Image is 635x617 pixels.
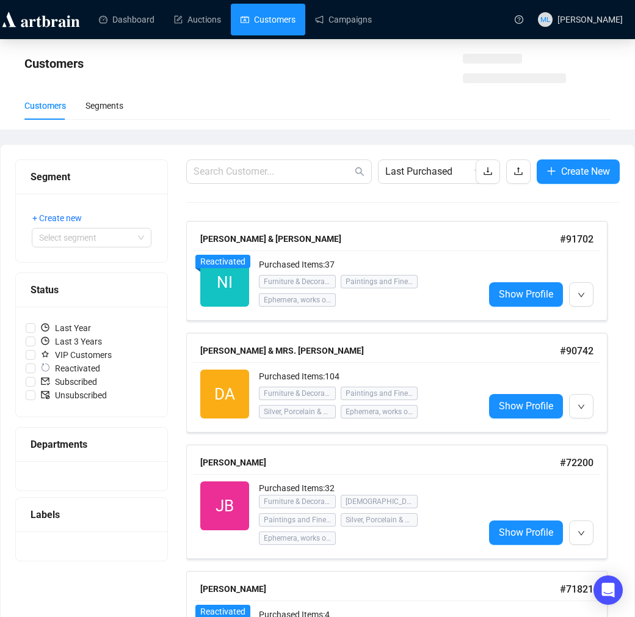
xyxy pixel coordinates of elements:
[341,275,418,288] span: Paintings and Fine Art
[200,582,560,596] div: [PERSON_NAME]
[35,335,107,348] span: Last 3 Years
[560,457,593,469] span: # 72200
[31,282,153,298] div: Status
[24,99,66,112] div: Customers
[546,166,556,176] span: plus
[24,56,84,71] span: Customers
[515,15,523,24] span: question-circle
[537,159,620,184] button: Create New
[241,4,296,35] a: Customers
[560,583,593,595] span: # 71821
[557,15,623,24] span: [PERSON_NAME]
[217,270,233,295] span: NI
[489,520,563,545] a: Show Profile
[499,287,553,302] span: Show Profile
[200,607,245,616] span: Reactivated
[578,403,585,411] span: down
[200,257,245,266] span: Reactivated
[315,4,372,35] a: Campaigns
[593,575,623,605] div: Open Intercom Messenger
[32,208,92,228] button: + Create new
[31,169,153,184] div: Segment
[259,531,336,545] span: Ephemera, works on paper, clocks, etc.
[341,495,418,508] span: [DEMOGRAPHIC_DATA]
[259,258,474,273] div: Purchased Items: 37
[489,394,563,418] a: Show Profile
[32,211,82,225] span: + Create new
[499,525,553,540] span: Show Profile
[194,164,352,179] input: Search Customer...
[499,398,553,414] span: Show Profile
[578,530,585,537] span: down
[259,370,474,385] div: Purchased Items: 104
[259,293,336,307] span: Ephemera, works on paper, clocks, etc.
[355,167,365,177] span: search
[561,164,610,179] span: Create New
[259,495,336,508] span: Furniture & Decorative Arts
[259,513,336,527] span: Paintings and Fine Art
[259,481,474,495] div: Purchased Items: 32
[174,4,221,35] a: Auctions
[513,166,523,176] span: upload
[35,321,96,335] span: Last Year
[186,221,620,321] a: [PERSON_NAME] & [PERSON_NAME]#91702NIReactivatedPurchased Items:37Furniture & Decorative ArtsPain...
[214,382,235,407] span: DA
[35,375,102,389] span: Subscribed
[560,233,593,245] span: # 91702
[85,99,123,112] div: Segments
[200,344,560,357] div: [PERSON_NAME] & MRS. [PERSON_NAME]
[540,13,551,25] span: ML
[186,445,620,559] a: [PERSON_NAME]#72200JBPurchased Items:32Furniture & Decorative Arts[DEMOGRAPHIC_DATA]Paintings and...
[341,513,418,527] span: Silver, Porcelain & Jewelry
[216,494,234,519] span: JB
[483,166,493,176] span: download
[578,291,585,299] span: down
[341,405,418,418] span: Ephemera, works on paper, clocks, etc.
[341,387,418,400] span: Paintings and Fine Art
[35,362,105,375] span: Reactivated
[35,389,112,402] span: Unsubscribed
[489,282,563,307] a: Show Profile
[35,348,117,362] span: VIP Customers
[186,333,620,433] a: [PERSON_NAME] & MRS. [PERSON_NAME]#90742DAPurchased Items:104Furniture & Decorative ArtsPaintings...
[259,275,336,288] span: Furniture & Decorative Arts
[31,507,153,522] div: Labels
[99,4,154,35] a: Dashboard
[259,405,336,418] span: Silver, Porcelain & Jewelry
[31,437,153,452] div: Departments
[385,160,481,183] span: Last Purchased
[259,387,336,400] span: Furniture & Decorative Arts
[200,456,560,469] div: [PERSON_NAME]
[200,232,560,246] div: [PERSON_NAME] & [PERSON_NAME]
[560,345,593,357] span: # 90742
